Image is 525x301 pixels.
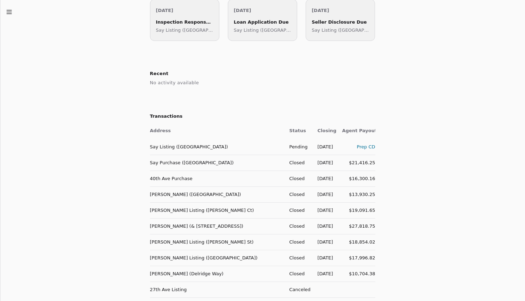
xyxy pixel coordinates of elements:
p: [DATE] [156,7,213,14]
h2: Recent [150,69,375,78]
div: $10,704.38 [342,270,375,277]
td: [PERSON_NAME] (Delridge Way) [150,266,284,282]
td: 27th Ave Listing [150,282,284,297]
td: [PERSON_NAME] Listing ([PERSON_NAME] Ct) [150,202,284,218]
div: $27,818.75 [342,222,375,230]
td: [DATE] [312,218,337,234]
div: Seller Disclosure Due [312,18,369,26]
div: $17,996.82 [342,254,375,262]
td: [PERSON_NAME] Listing ([PERSON_NAME] St) [150,234,284,250]
td: [DATE] [312,171,337,186]
td: [DATE] [312,266,337,282]
td: Closed [284,250,312,266]
p: [DATE] [312,7,369,14]
td: Closed [284,202,312,218]
td: Pending [284,139,312,155]
div: $21,416.25 [342,159,375,166]
div: Loan Application Due [234,18,291,26]
td: [DATE] [312,155,337,171]
div: $19,091.65 [342,207,375,214]
th: Address [150,123,284,139]
td: [DATE] [312,250,337,266]
td: Closed [284,171,312,186]
div: Inspection Response Due [156,18,213,26]
p: Say Listing ([GEOGRAPHIC_DATA]) [234,26,291,34]
div: $13,930.25 [342,191,375,198]
td: Say Purchase ([GEOGRAPHIC_DATA]) [150,155,284,171]
td: Closed [284,218,312,234]
td: [DATE] [312,186,337,202]
th: Status [284,123,312,139]
td: [PERSON_NAME] ([GEOGRAPHIC_DATA]) [150,186,284,202]
th: Agent Payout [337,123,375,139]
div: Prep CD [342,143,375,150]
th: Closing [312,123,337,139]
p: Say Listing ([GEOGRAPHIC_DATA]) [312,26,369,34]
div: $16,300.16 [342,175,375,182]
td: Closed [284,186,312,202]
td: [DATE] [312,234,337,250]
td: Say Listing ([GEOGRAPHIC_DATA]) [150,139,284,155]
td: Closed [284,266,312,282]
div: $18,854.02 [342,238,375,246]
p: [DATE] [234,7,291,14]
td: Closed [284,234,312,250]
td: [PERSON_NAME] (& [STREET_ADDRESS]) [150,218,284,234]
td: Closed [284,155,312,171]
div: No activity available [150,78,375,87]
td: Canceled [284,282,312,297]
h2: Transactions [150,113,375,120]
td: 40th Ave Purchase [150,171,284,186]
td: [DATE] [312,139,337,155]
p: Say Listing ([GEOGRAPHIC_DATA]) [156,26,213,34]
td: [PERSON_NAME] Listing ([GEOGRAPHIC_DATA]) [150,250,284,266]
td: [DATE] [312,202,337,218]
